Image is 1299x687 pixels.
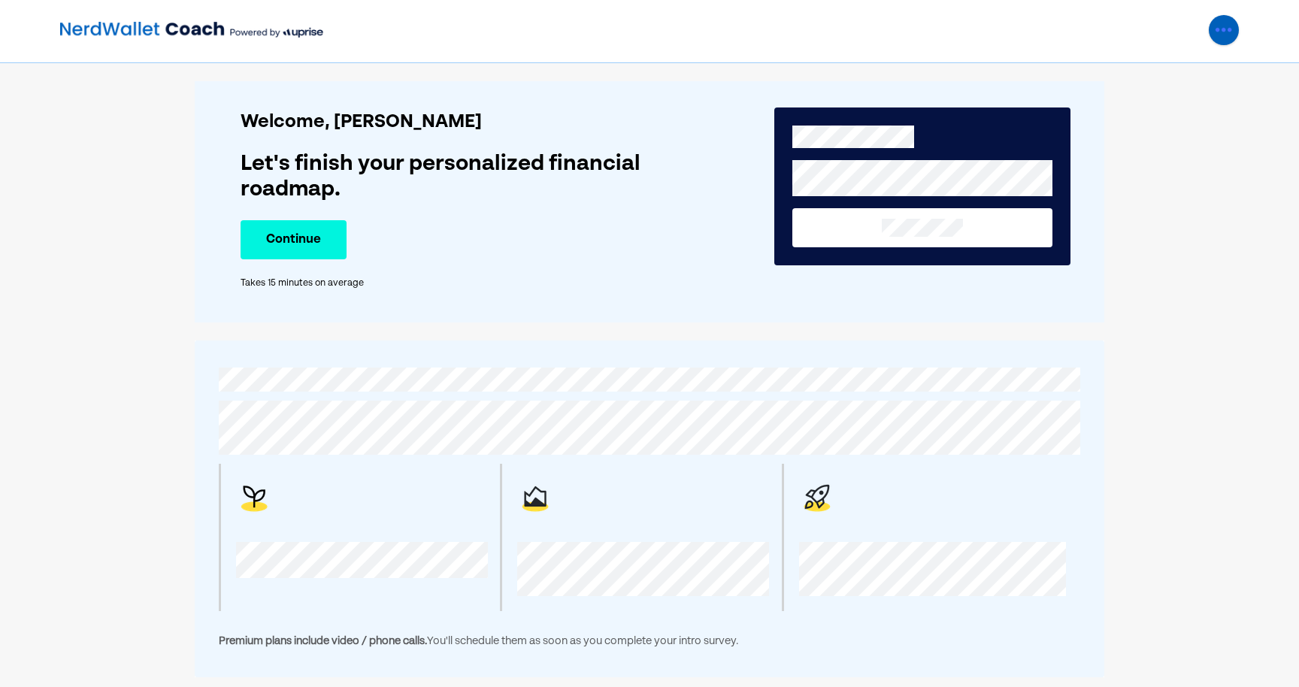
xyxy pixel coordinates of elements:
[219,636,427,646] span: Premium plans include video / phone calls.
[241,111,664,134] div: Welcome, [PERSON_NAME]
[241,277,664,289] div: Takes 15 minutes on average
[219,632,1080,650] div: You'll schedule them as soon as you complete your intro survey.
[241,220,347,259] button: Continue
[241,152,664,202] div: Let's finish your personalized financial roadmap.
